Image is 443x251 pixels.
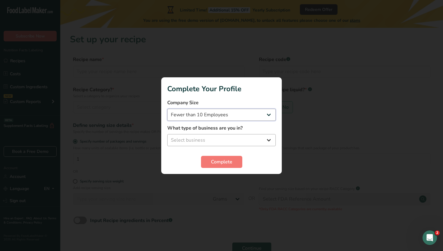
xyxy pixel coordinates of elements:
label: Company Size [167,99,276,106]
button: Complete [201,156,242,168]
span: 2 [435,230,440,235]
h1: Complete Your Profile [167,83,276,94]
span: Complete [211,158,232,166]
iframe: Intercom live chat [423,230,437,245]
label: What type of business are you in? [167,124,276,132]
